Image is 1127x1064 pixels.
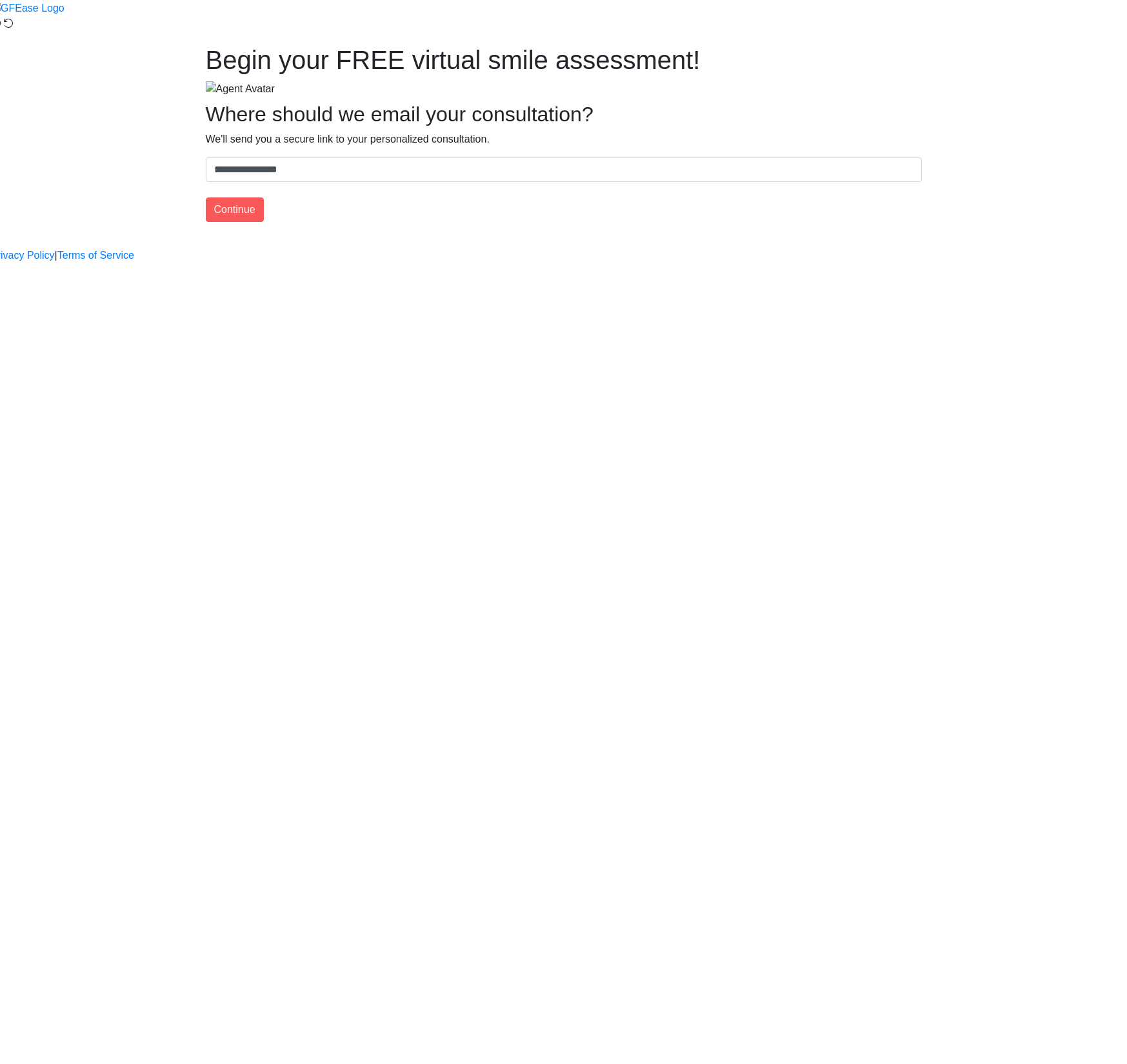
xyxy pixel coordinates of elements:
[206,45,922,75] h1: Begin your FREE virtual smile assessment!
[206,81,275,97] img: Agent Avatar
[206,197,264,222] button: Continue
[57,248,134,263] a: Terms of Service
[206,102,922,126] h2: Where should we email your consultation?
[55,248,57,263] a: |
[206,132,922,147] p: We'll send you a secure link to your personalized consultation.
